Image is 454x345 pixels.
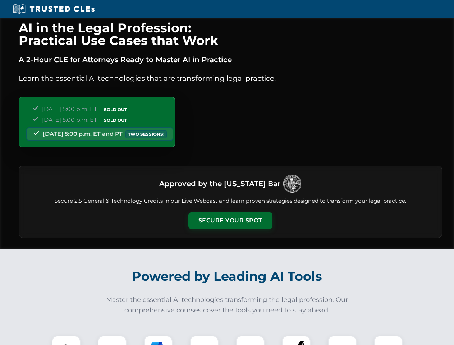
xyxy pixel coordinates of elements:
h2: Powered by Leading AI Tools [28,264,426,289]
img: Trusted CLEs [11,4,97,14]
p: Master the essential AI technologies transforming the legal profession. Our comprehensive courses... [101,295,353,316]
button: Secure Your Spot [188,212,272,229]
p: A 2-Hour CLE for Attorneys Ready to Master AI in Practice [19,54,442,65]
span: SOLD OUT [101,106,129,113]
img: Logo [283,175,301,193]
h1: AI in the Legal Profession: Practical Use Cases that Work [19,22,442,47]
p: Learn the essential AI technologies that are transforming legal practice. [19,73,442,84]
p: Secure 2.5 General & Technology Credits in our Live Webcast and learn proven strategies designed ... [28,197,433,205]
span: [DATE] 5:00 p.m. ET [42,116,97,123]
span: [DATE] 5:00 p.m. ET [42,106,97,112]
span: SOLD OUT [101,116,129,124]
h3: Approved by the [US_STATE] Bar [159,177,280,190]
